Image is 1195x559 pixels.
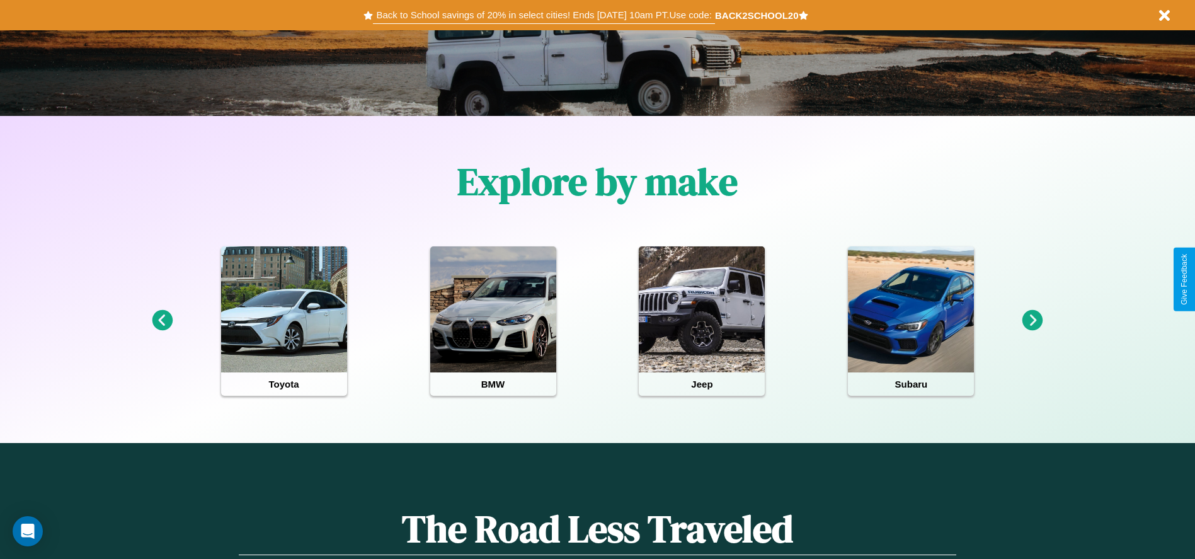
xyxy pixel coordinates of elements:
[430,372,556,396] h4: BMW
[457,156,738,207] h1: Explore by make
[848,372,974,396] h4: Subaru
[221,372,347,396] h4: Toyota
[639,372,765,396] h4: Jeep
[373,6,714,24] button: Back to School savings of 20% in select cities! Ends [DATE] 10am PT.Use code:
[1180,254,1189,305] div: Give Feedback
[715,10,799,21] b: BACK2SCHOOL20
[13,516,43,546] div: Open Intercom Messenger
[239,503,956,555] h1: The Road Less Traveled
